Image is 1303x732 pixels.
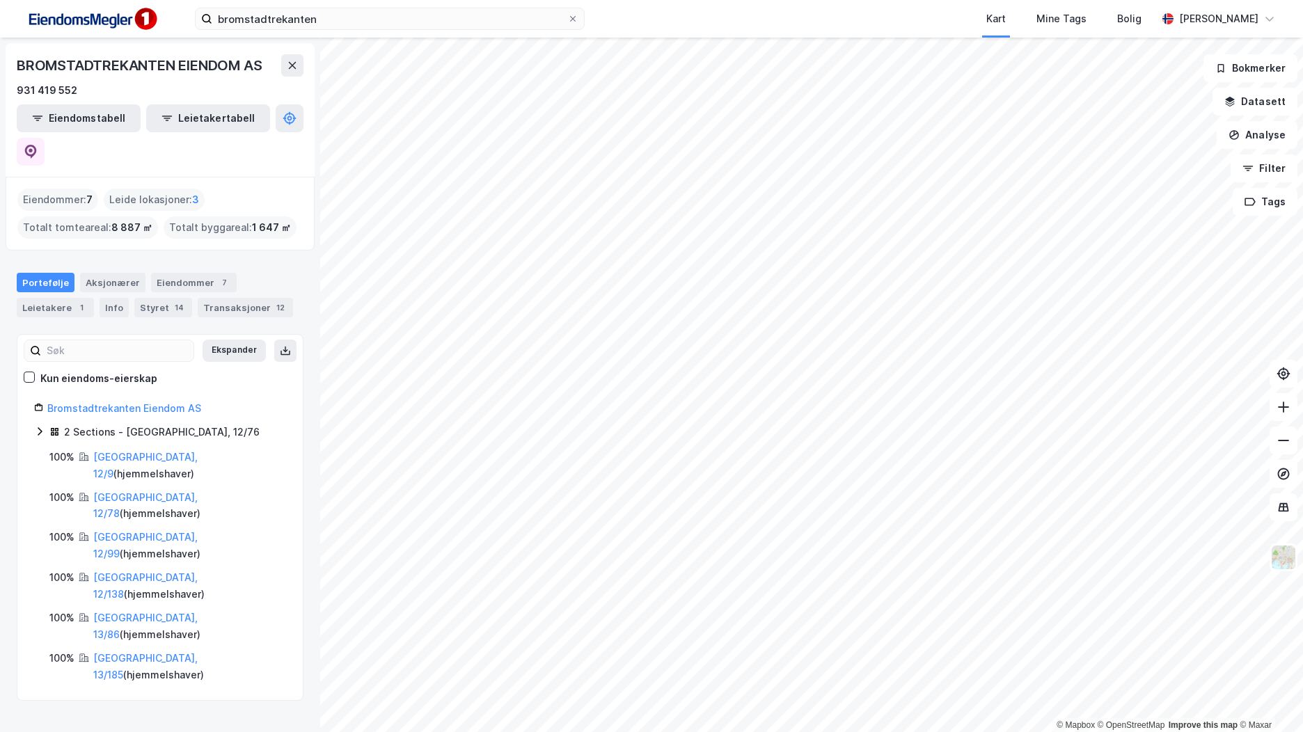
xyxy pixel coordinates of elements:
[164,216,297,239] div: Totalt byggareal :
[93,571,198,600] a: [GEOGRAPHIC_DATA], 12/138
[17,273,74,292] div: Portefølje
[217,276,231,289] div: 7
[1057,720,1095,730] a: Mapbox
[1233,665,1303,732] div: Kontrollprogram for chat
[100,298,129,317] div: Info
[74,301,88,315] div: 1
[1179,10,1258,27] div: [PERSON_NAME]
[192,191,199,208] span: 3
[172,301,187,315] div: 14
[93,451,198,479] a: [GEOGRAPHIC_DATA], 12/9
[1117,10,1142,27] div: Bolig
[93,449,286,482] div: ( hjemmelshaver )
[111,219,152,236] span: 8 887 ㎡
[93,569,286,603] div: ( hjemmelshaver )
[93,650,286,683] div: ( hjemmelshaver )
[1169,720,1238,730] a: Improve this map
[203,340,266,362] button: Ekspander
[134,298,192,317] div: Styret
[1231,154,1297,182] button: Filter
[146,104,270,132] button: Leietakertabell
[49,610,74,626] div: 100%
[93,491,198,520] a: [GEOGRAPHIC_DATA], 12/78
[986,10,1006,27] div: Kart
[93,489,286,523] div: ( hjemmelshaver )
[17,216,158,239] div: Totalt tomteareal :
[1233,665,1303,732] iframe: Chat Widget
[17,54,264,77] div: BROMSTADTREKANTEN EIENDOM AS
[49,449,74,466] div: 100%
[252,219,291,236] span: 1 647 ㎡
[17,82,77,99] div: 931 419 552
[198,298,293,317] div: Transaksjoner
[93,610,286,643] div: ( hjemmelshaver )
[49,650,74,667] div: 100%
[17,189,98,211] div: Eiendommer :
[274,301,287,315] div: 12
[151,273,237,292] div: Eiendommer
[86,191,93,208] span: 7
[1270,544,1297,571] img: Z
[93,529,286,562] div: ( hjemmelshaver )
[49,529,74,546] div: 100%
[80,273,145,292] div: Aksjonærer
[47,402,201,414] a: Bromstadtrekanten Eiendom AS
[40,370,157,387] div: Kun eiendoms-eierskap
[104,189,205,211] div: Leide lokasjoner :
[17,298,94,317] div: Leietakere
[1217,121,1297,149] button: Analyse
[212,8,567,29] input: Søk på adresse, matrikkel, gårdeiere, leietakere eller personer
[1213,88,1297,116] button: Datasett
[93,612,198,640] a: [GEOGRAPHIC_DATA], 13/86
[22,3,161,35] img: F4PB6Px+NJ5v8B7XTbfpPpyloAAAAASUVORK5CYII=
[49,569,74,586] div: 100%
[64,424,260,440] div: 2 Sections - [GEOGRAPHIC_DATA], 12/76
[1203,54,1297,82] button: Bokmerker
[49,489,74,506] div: 100%
[41,340,194,361] input: Søk
[1098,720,1165,730] a: OpenStreetMap
[1036,10,1087,27] div: Mine Tags
[17,104,141,132] button: Eiendomstabell
[93,531,198,559] a: [GEOGRAPHIC_DATA], 12/99
[93,652,198,681] a: [GEOGRAPHIC_DATA], 13/185
[1233,188,1297,216] button: Tags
